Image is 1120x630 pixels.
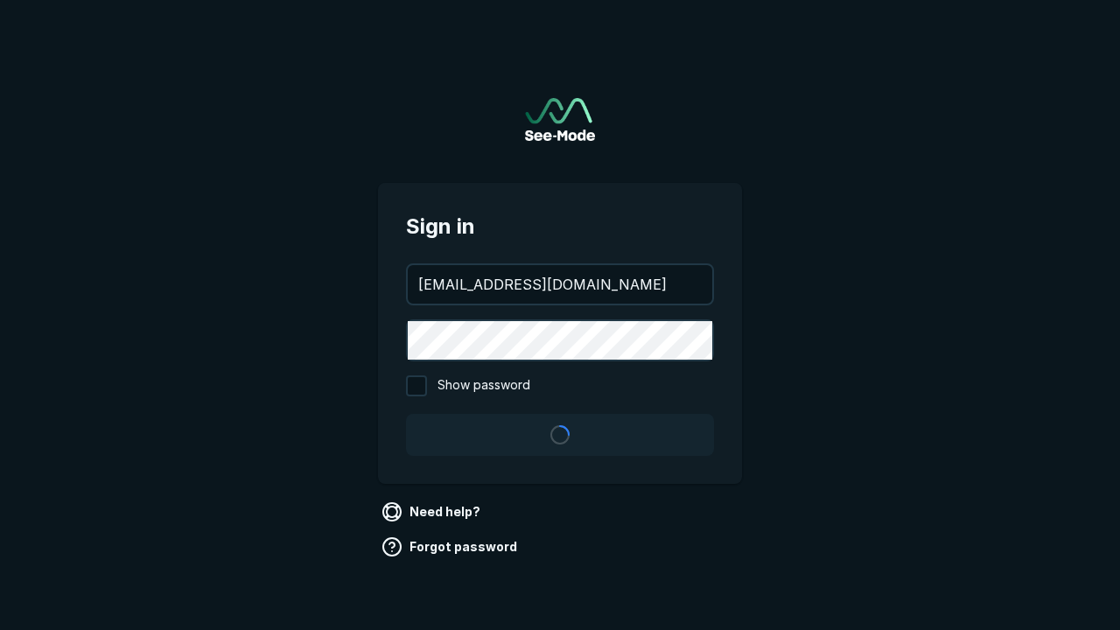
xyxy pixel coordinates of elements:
span: Sign in [406,211,714,242]
input: your@email.com [408,265,712,304]
span: Show password [437,375,530,396]
img: See-Mode Logo [525,98,595,141]
a: Forgot password [378,533,524,561]
a: Need help? [378,498,487,526]
a: Go to sign in [525,98,595,141]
